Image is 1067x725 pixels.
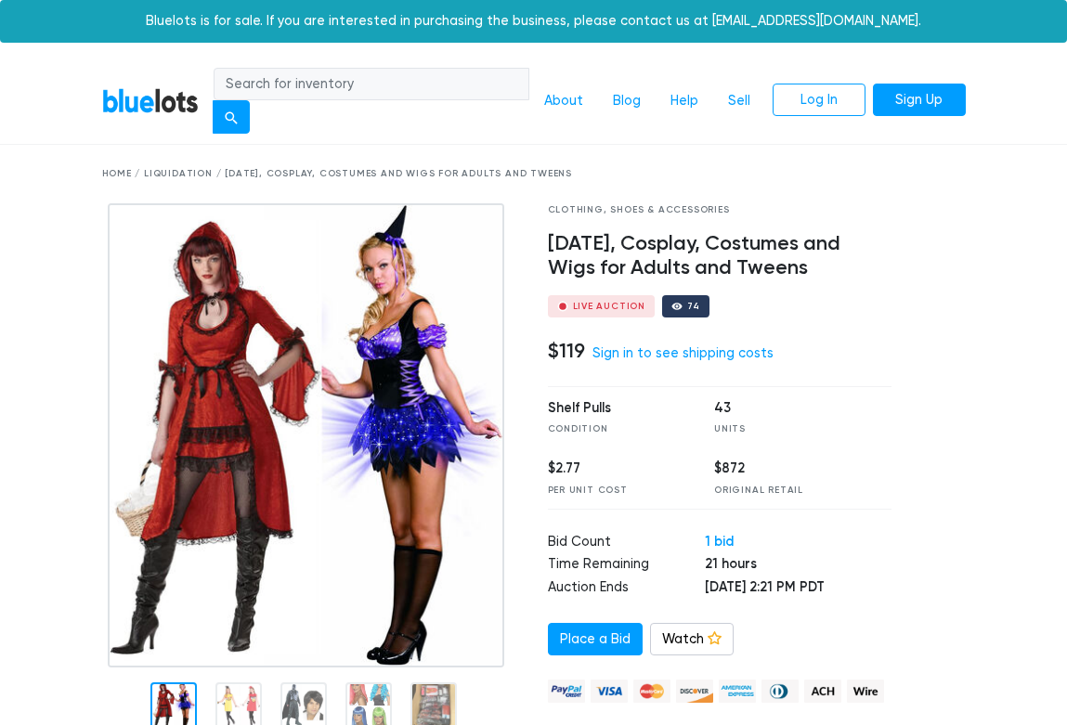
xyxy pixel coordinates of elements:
img: ach-b7992fed28a4f97f893c574229be66187b9afb3f1a8d16a4691d3d3140a8ab00.png [804,680,841,703]
a: Sell [713,84,765,119]
h4: $119 [548,339,585,363]
a: About [529,84,598,119]
a: BlueLots [102,87,199,114]
td: [DATE] 2:21 PM PDT [705,577,891,601]
img: wire-908396882fe19aaaffefbd8e17b12f2f29708bd78693273c0e28e3a24408487f.png [847,680,884,703]
input: Search for inventory [214,68,529,101]
div: Live Auction [573,302,646,311]
div: Original Retail [714,484,853,498]
div: $872 [714,459,853,479]
a: 1 bid [705,533,734,550]
div: Shelf Pulls [548,398,687,419]
td: Bid Count [548,532,705,555]
div: Home / Liquidation / [DATE], Cosplay, Costumes and Wigs for Adults and Tweens [102,167,966,181]
a: Place a Bid [548,623,643,656]
td: 21 hours [705,554,891,577]
h4: [DATE], Cosplay, Costumes and Wigs for Adults and Tweens [548,232,891,280]
div: 43 [714,398,853,419]
img: visa-79caf175f036a155110d1892330093d4c38f53c55c9ec9e2c3a54a56571784bb.png [591,680,628,703]
td: Auction Ends [548,577,705,601]
div: $2.77 [548,459,687,479]
img: 9b7736bb-28c0-4090-b355-cc6ff065e6cb-1752711195.jpg [108,203,504,667]
img: mastercard-42073d1d8d11d6635de4c079ffdb20a4f30a903dc55d1612383a1b395dd17f39.png [633,680,670,703]
div: Units [714,422,853,436]
div: Per Unit Cost [548,484,687,498]
a: Sign in to see shipping costs [592,345,774,361]
a: Help [656,84,713,119]
img: paypal_credit-80455e56f6e1299e8d57f40c0dcee7b8cd4ae79b9eccbfc37e2480457ba36de9.png [548,680,585,703]
img: diners_club-c48f30131b33b1bb0e5d0e2dbd43a8bea4cb12cb2961413e2f4250e06c020426.png [761,680,799,703]
td: Time Remaining [548,554,705,577]
a: Watch [650,623,734,656]
img: american_express-ae2a9f97a040b4b41f6397f7637041a5861d5f99d0716c09922aba4e24c8547d.png [719,680,756,703]
div: 74 [687,302,700,311]
div: Condition [548,422,687,436]
a: Blog [598,84,656,119]
img: discover-82be18ecfda2d062aad2762c1ca80e2d36a4073d45c9e0ffae68cd515fbd3d32.png [676,680,713,703]
a: Sign Up [873,84,966,117]
div: Clothing, Shoes & Accessories [548,203,891,217]
a: Log In [773,84,865,117]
